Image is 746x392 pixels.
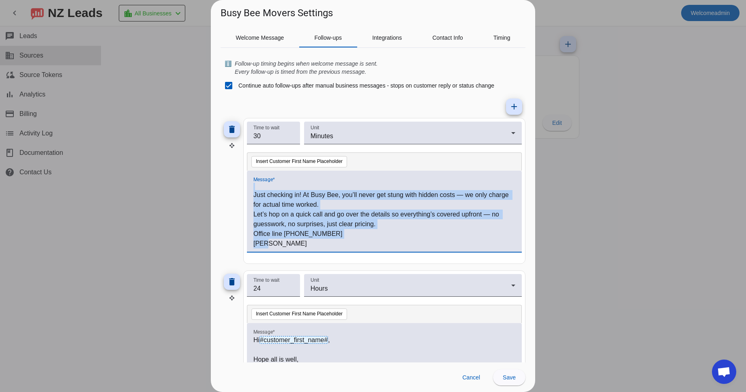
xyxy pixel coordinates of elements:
button: Save [493,369,525,386]
span: Hours [311,285,328,292]
mat-label: Unit [311,277,319,283]
p: [PERSON_NAME] [253,239,515,248]
mat-label: Time to wait [253,277,279,283]
mat-icon: delete [227,277,237,287]
mat-icon: delete [227,124,237,134]
span: Contact Info [432,35,463,41]
i: Follow-up timing begins when welcome message is sent. Every follow-up is timed from the previous ... [235,60,378,75]
mat-icon: add [509,102,519,111]
p: Just checking in! At Busy Bee, you’ll never get stung with hidden costs — we only charge for actu... [253,190,515,210]
h1: Busy Bee Movers Settings [221,6,333,19]
span: Follow-ups [314,35,342,41]
span: Timing [493,35,510,41]
p: Office line [PHONE_NUMBER] [253,229,515,239]
label: Continue auto follow-ups after manual business messages - stops on customer reply or status change [237,81,494,90]
button: Insert Customer First Name Placeholder [251,156,347,167]
span: Minutes [311,133,333,139]
span: Welcome Message [236,35,284,41]
div: Open chat [712,360,736,384]
mat-label: Time to wait [253,125,279,131]
button: Cancel [456,369,487,386]
span: ℹ️ [225,60,232,76]
button: Insert Customer First Name Placeholder [251,308,347,320]
span: Cancel [462,374,480,381]
mat-label: Unit [311,125,319,131]
span: Integrations [372,35,402,41]
span: Save [503,374,516,381]
span: #customer_first_name# [259,336,328,344]
p: Let’s hop on a quick call and go over the details so everything’s covered upfront — no guesswork,... [253,210,515,229]
p: Hope all is well, [253,355,515,364]
p: Hi , [253,335,515,345]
